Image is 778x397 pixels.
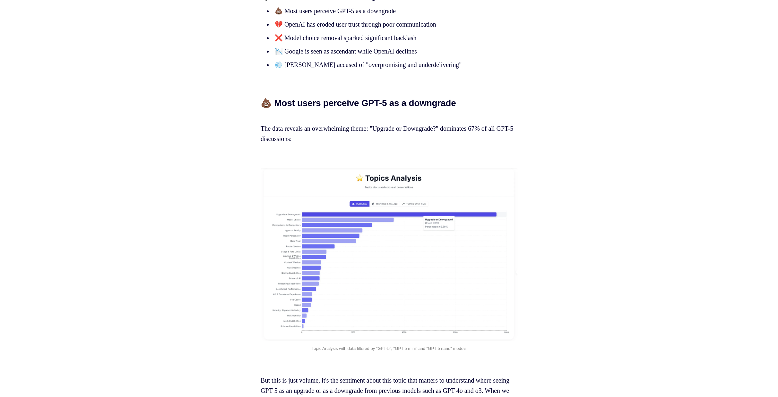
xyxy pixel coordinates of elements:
h2: 💩 Most users perceive GPT-5 as a downgrade [261,88,517,108]
li: 💩 Most users perceive GPT-5 as a downgrade [273,6,508,16]
p: The data reveals an overwhelming theme: "Upgrade or Downgrade?" dominates 67% of all GPT-5 discus... [261,113,517,144]
li: ❌ Model choice removal sparked significant backlash [273,33,508,43]
li: 💔 OpenAI has eroded user trust through poor communication [273,19,508,29]
span: Topic Analysis with data filtered by "GPT-5", "GPT 5 mini" and "GPT 5 nano" models [312,346,466,351]
li: 📉 Google is seen as ascendant while OpenAI declines [273,46,508,56]
li: 💨 [PERSON_NAME] accused of "overpromising and underdelivering" [273,60,508,70]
